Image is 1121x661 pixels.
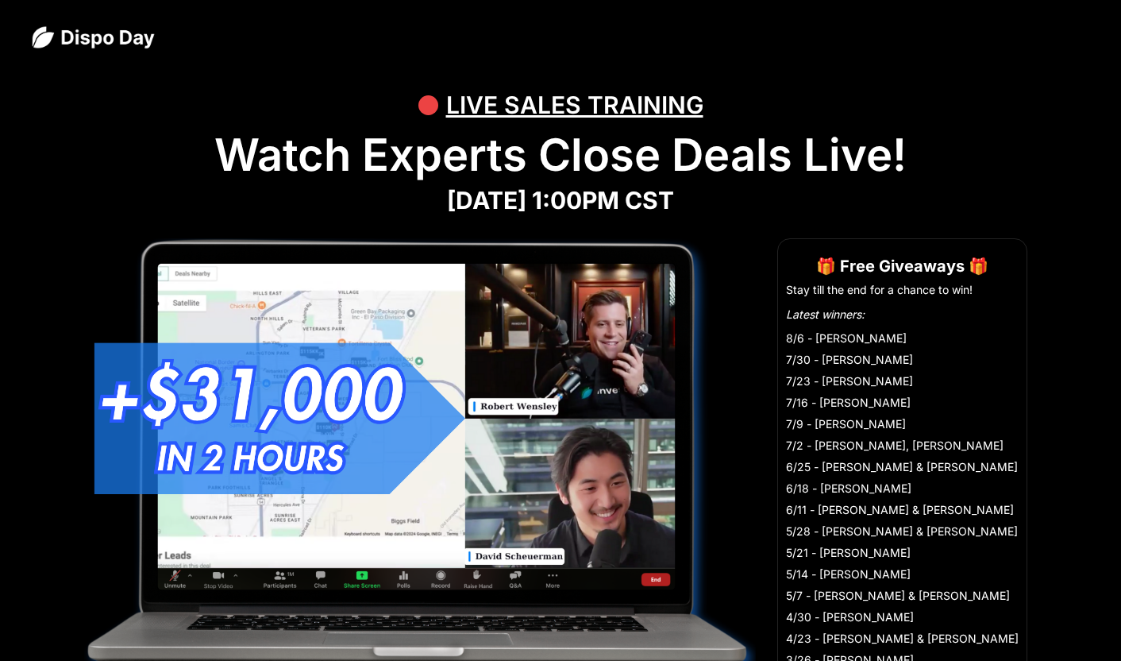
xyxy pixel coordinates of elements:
li: Stay till the end for a chance to win! [786,282,1019,298]
div: LIVE SALES TRAINING [446,81,703,129]
strong: 🎁 Free Giveaways 🎁 [816,257,988,276]
em: Latest winners: [786,307,865,321]
h1: Watch Experts Close Deals Live! [32,129,1089,182]
strong: [DATE] 1:00PM CST [447,186,674,215]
